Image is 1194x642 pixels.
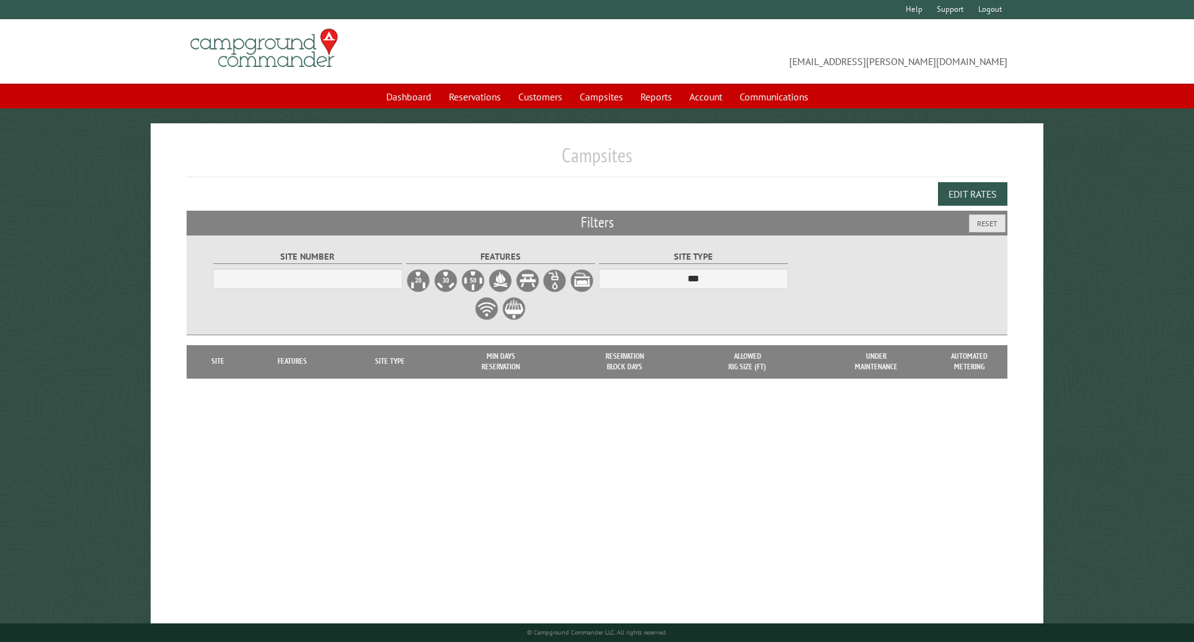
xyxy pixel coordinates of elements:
small: © Campground Commander LLC. All rights reserved. [527,628,667,636]
span: [EMAIL_ADDRESS][PERSON_NAME][DOMAIN_NAME] [597,34,1007,69]
label: 30A Electrical Hookup [433,268,458,293]
button: Reset [969,214,1006,232]
a: Reports [633,85,679,108]
label: 50A Electrical Hookup [461,268,485,293]
th: Under Maintenance [808,345,944,378]
label: Features [406,250,595,264]
h1: Campsites [187,143,1007,177]
label: Picnic Table [515,268,540,293]
a: Reservations [441,85,508,108]
th: Automated metering [944,345,994,378]
a: Account [682,85,730,108]
a: Customers [511,85,570,108]
label: WiFi Service [474,296,499,321]
th: Site [193,345,244,378]
th: Reservation Block Days [563,345,686,378]
th: Min Days Reservation [440,345,563,378]
th: Site Type [340,345,439,378]
label: Site Type [599,250,788,264]
th: Features [244,345,340,378]
label: Water Hookup [542,268,567,293]
h2: Filters [187,211,1007,234]
button: Edit Rates [938,182,1007,206]
label: Firepit [488,268,513,293]
a: Communications [732,85,816,108]
label: Sewer Hookup [570,268,595,293]
img: Campground Commander [187,24,342,73]
th: Allowed Rig Size (ft) [686,345,808,378]
label: Grill [502,296,526,321]
label: Site Number [213,250,402,264]
a: Dashboard [379,85,439,108]
a: Campsites [572,85,630,108]
label: 20A Electrical Hookup [406,268,431,293]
